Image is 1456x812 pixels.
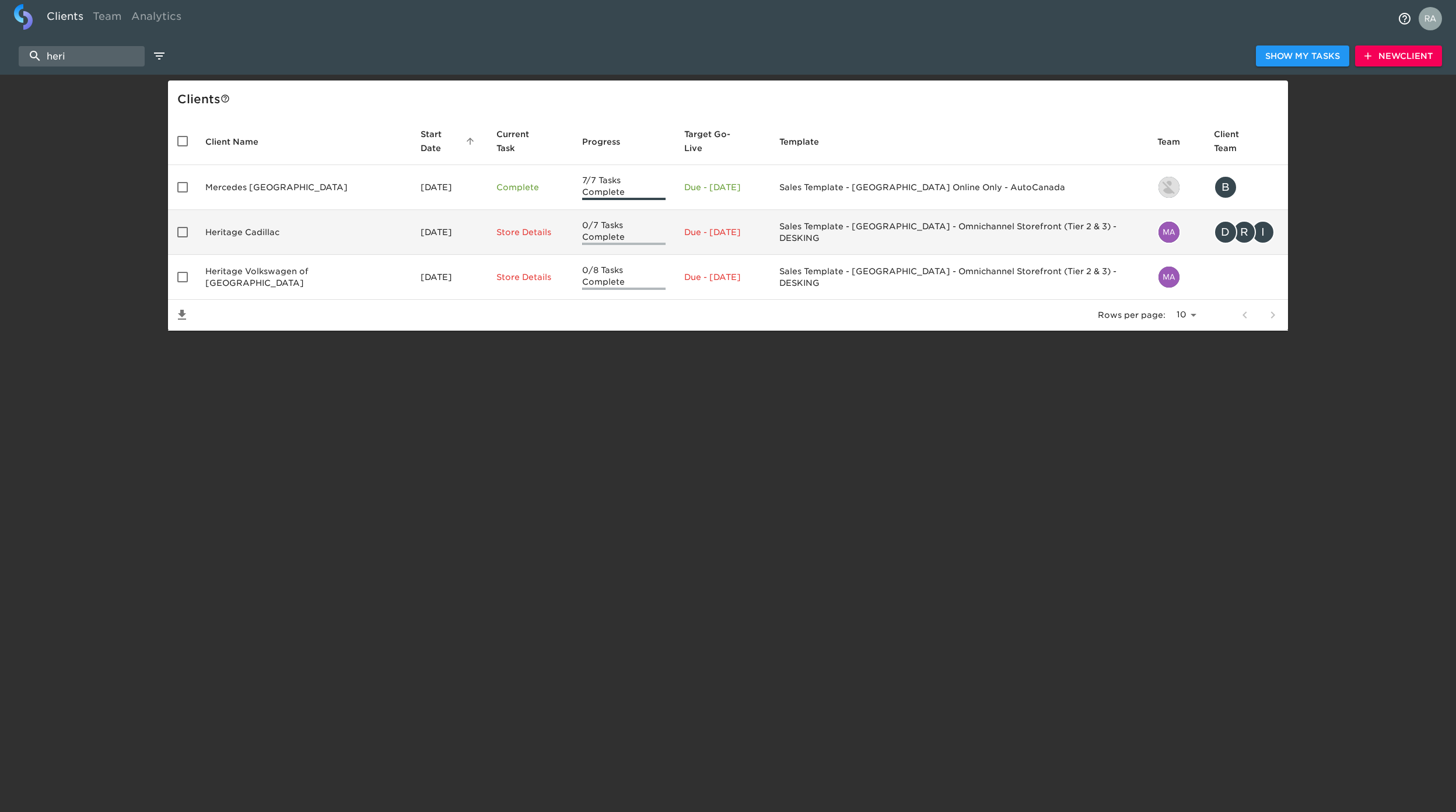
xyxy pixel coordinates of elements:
img: matthew.grajales@cdk.com [1158,267,1179,288]
span: Target Go-Live [684,127,761,155]
div: B [1214,176,1237,199]
span: Progress [582,135,635,149]
td: Mercedes [GEOGRAPHIC_DATA] [196,165,411,210]
button: notifications [1391,5,1419,33]
img: Profile [1419,7,1442,30]
p: Due - [DATE] [684,271,761,283]
td: Sales Template - [GEOGRAPHIC_DATA] Online Only - AutoCanada [770,165,1147,210]
span: New Client [1364,49,1433,64]
div: matthew.grajales@cdk.com [1157,265,1195,289]
input: search [19,46,145,66]
div: R [1233,220,1256,244]
span: Start Date [421,127,478,155]
button: edit [149,46,169,66]
span: Show My Tasks [1265,49,1340,64]
a: Team [88,4,127,33]
p: Due - [DATE] [684,226,761,238]
p: Due - [DATE] [684,181,761,193]
img: matthew.grajales@cdk.com [1158,222,1179,243]
td: [DATE] [411,210,487,255]
div: I [1251,220,1275,244]
a: Analytics [127,4,186,33]
button: NewClient [1355,45,1442,67]
td: 7/7 Tasks Complete [573,165,675,210]
div: byates@mbhv.ca [1214,176,1279,199]
a: Clients [42,4,88,33]
button: Show My Tasks [1256,45,1349,67]
div: dgaynor@heritagecadillac.net, rsteadman@heritagecadillac.net, ingy@ehautomotive.com [1214,220,1279,244]
td: Heritage Volkswagen of [GEOGRAPHIC_DATA] [196,255,411,300]
p: Rows per page: [1098,309,1165,321]
select: rows per page [1170,306,1200,324]
img: logo [14,4,33,30]
p: Complete [496,181,563,193]
button: Save List [168,301,196,329]
span: This is the next Task in this Hub that should be completed [496,127,548,155]
svg: This is a list of all of your clients and clients shared with you [220,94,230,103]
div: D [1214,220,1237,244]
td: 0/8 Tasks Complete [573,255,675,300]
span: Template [779,135,834,149]
td: Sales Template - [GEOGRAPHIC_DATA] - Omnichannel Storefront (Tier 2 & 3) - DESKING [770,255,1147,300]
td: Heritage Cadillac [196,210,411,255]
td: Sales Template - [GEOGRAPHIC_DATA] - Omnichannel Storefront (Tier 2 & 3) - DESKING [770,210,1147,255]
table: enhanced table [168,118,1288,331]
div: matthew.grajales@cdk.com [1157,220,1195,244]
div: ryan.tamanini@roadster.com [1157,176,1195,199]
div: Client s [177,90,1283,108]
span: Calculated based on the start date and the duration of all Tasks contained in this Hub. [684,127,745,155]
span: Client Team [1214,127,1279,155]
p: Store Details [496,226,563,238]
td: [DATE] [411,255,487,300]
td: 0/7 Tasks Complete [573,210,675,255]
img: ryan.tamanini@roadster.com [1158,177,1179,198]
span: Current Task [496,127,563,155]
span: Client Name [205,135,274,149]
span: Team [1157,135,1195,149]
p: Store Details [496,271,563,283]
td: [DATE] [411,165,487,210]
